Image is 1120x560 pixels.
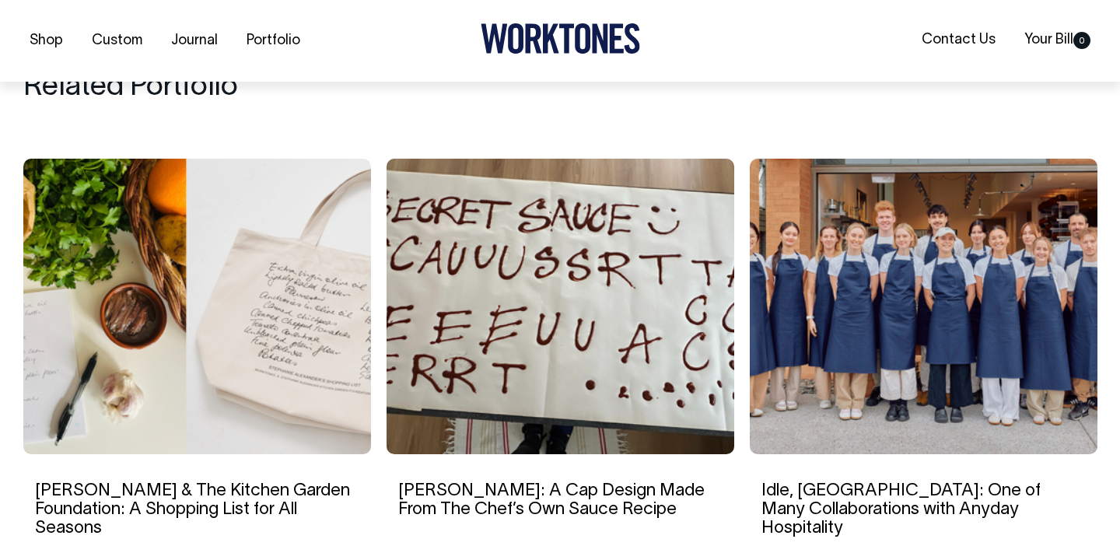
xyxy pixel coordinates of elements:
[398,483,705,517] a: [PERSON_NAME]: A Cap Design Made From The Chef’s Own Sauce Recipe
[23,72,1097,104] h4: Related Portfolio
[915,27,1002,53] a: Contact Us
[23,159,371,454] img: Stephanie Alexander & The Kitchen Garden Foundation: A Shopping List for All Seasons
[35,483,350,536] a: [PERSON_NAME] & The Kitchen Garden Foundation: A Shopping List for All Seasons
[23,28,69,54] a: Shop
[387,159,734,454] img: Rosheen Kaul: A Cap Design Made From The Chef’s Own Sauce Recipe
[240,28,306,54] a: Portfolio
[761,483,1041,536] a: Idle, [GEOGRAPHIC_DATA]: One of Many Collaborations with Anyday Hospitality
[1018,27,1097,53] a: Your Bill0
[165,28,224,54] a: Journal
[750,159,1097,454] img: Idle, Brisbane: One of Many Collaborations with Anyday Hospitality
[86,28,149,54] a: Custom
[1073,32,1090,49] span: 0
